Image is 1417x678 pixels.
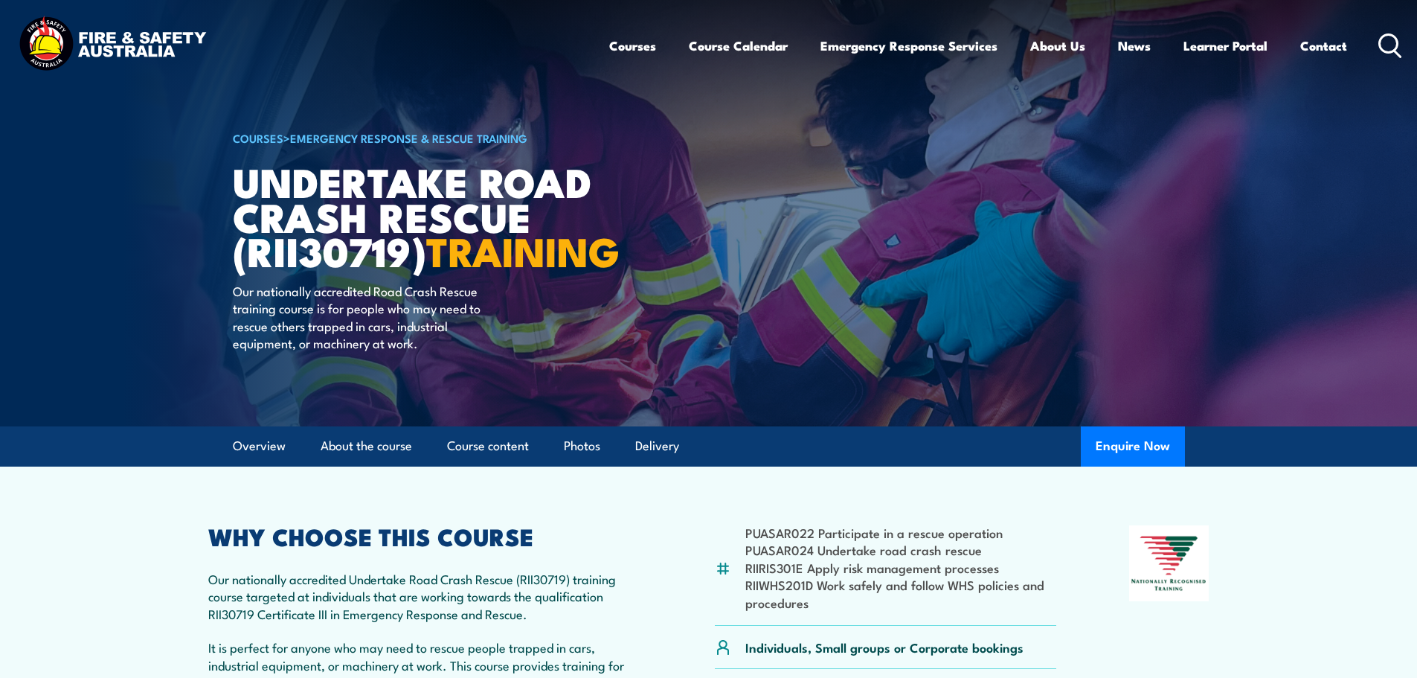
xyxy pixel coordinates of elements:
a: Delivery [635,426,679,466]
p: Our nationally accredited Undertake Road Crash Rescue (RII30719) training course targeted at indi... [208,570,643,622]
h6: > [233,129,600,147]
a: Overview [233,426,286,466]
h1: Undertake Road Crash Rescue (RII30719) [233,164,600,268]
button: Enquire Now [1081,426,1185,467]
a: About the course [321,426,412,466]
a: Learner Portal [1183,26,1267,65]
a: Contact [1300,26,1347,65]
li: PUASAR024 Undertake road crash rescue [745,541,1057,558]
a: Emergency Response Services [820,26,997,65]
a: Photos [564,426,600,466]
a: Courses [609,26,656,65]
li: PUASAR022 Participate in a rescue operation [745,524,1057,541]
h2: WHY CHOOSE THIS COURSE [208,525,643,546]
strong: TRAINING [426,219,620,281]
a: Emergency Response & Rescue Training [290,129,527,146]
a: Course Calendar [689,26,788,65]
li: RIIWHS201D Work safely and follow WHS policies and procedures [745,576,1057,611]
p: Our nationally accredited Road Crash Rescue training course is for people who may need to rescue ... [233,282,504,352]
a: News [1118,26,1151,65]
a: About Us [1030,26,1085,65]
a: Course content [447,426,529,466]
img: Nationally Recognised Training logo. [1129,525,1209,601]
p: Individuals, Small groups or Corporate bookings [745,639,1024,656]
li: RIIRIS301E Apply risk management processes [745,559,1057,576]
a: COURSES [233,129,283,146]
